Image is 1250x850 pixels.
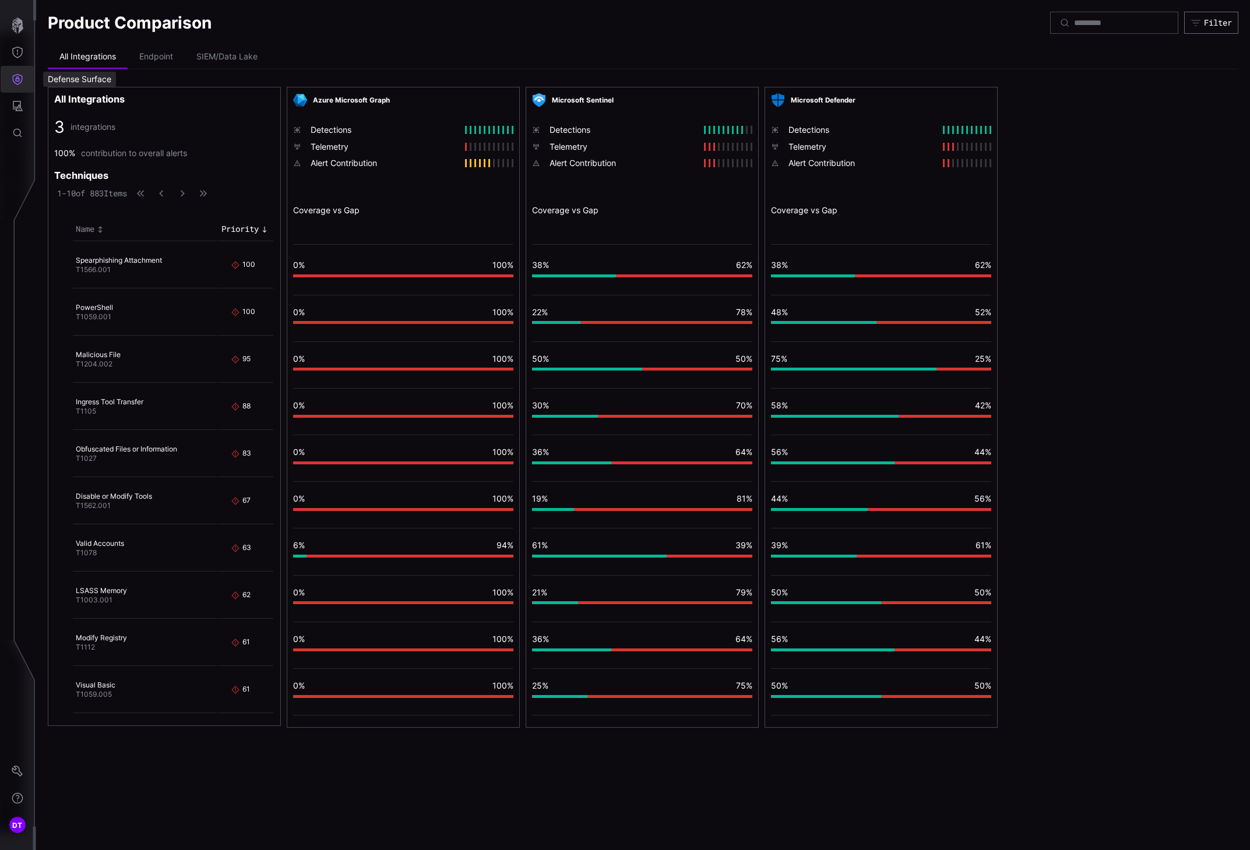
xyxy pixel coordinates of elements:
[185,45,269,69] li: SIEM/Data Lake
[771,415,899,418] div: vulnerable: 58
[48,45,128,69] li: All Integrations
[975,307,991,317] span: 52%
[76,492,152,500] a: Disable or Modify Tools
[736,400,752,410] span: 70%
[736,307,752,317] span: 78%
[76,350,121,359] a: Malicious File
[1184,12,1238,34] button: Filter
[771,205,991,216] div: Coverage vs Gap
[76,407,96,415] span: T1105
[532,461,611,464] div: vulnerable: 36
[54,93,274,105] h3: All Integrations
[492,400,513,410] span: 100%
[76,680,115,689] a: Visual Basic
[975,400,991,410] span: 42%
[771,601,881,604] div: vulnerable: 50
[771,368,936,371] div: vulnerable: 75
[311,158,459,168] div: Alert Contribution
[736,680,752,690] span: 75%
[788,158,937,168] div: Alert Contribution
[736,260,752,270] span: 62%
[293,493,305,503] span: 0%
[242,307,252,318] div: 100
[735,447,752,457] span: 64%
[242,637,252,648] div: 61
[76,539,124,548] a: Valid Accounts
[76,445,177,453] a: Obfuscated Files or Information
[532,587,547,597] span: 21%
[57,188,127,199] span: 1 - 10 of 883 Items
[133,188,148,199] button: First Page
[771,93,785,107] img: Microsoft Defender
[974,587,991,597] span: 50%
[311,142,459,152] div: Telemetry
[293,540,305,550] span: 6%
[242,401,252,412] div: 88
[492,634,513,644] span: 100%
[771,648,895,651] div: vulnerable: 56
[771,508,868,511] div: vulnerable: 44
[175,188,190,199] button: Next Page
[1204,17,1232,28] div: Filter
[771,447,788,457] span: 56%
[492,260,513,270] span: 100%
[12,819,23,831] span: DT
[242,590,252,601] div: 62
[293,260,305,270] span: 0%
[771,321,876,324] div: vulnerable: 48
[293,205,513,216] div: Coverage vs Gap
[76,643,95,651] span: T1112
[532,540,548,550] span: 61%
[532,205,752,216] div: Coverage vs Gap
[81,148,187,158] span: contribution to overall alerts
[532,368,642,371] div: vulnerable: 50
[492,354,513,364] span: 100%
[293,400,305,410] span: 0%
[532,555,667,558] div: vulnerable: 61
[221,224,259,234] div: Priority
[550,142,698,152] div: Telemetry
[1,812,34,838] button: DT
[492,307,513,317] span: 100%
[293,447,305,457] span: 0%
[735,634,752,644] span: 64%
[771,307,788,317] span: 48%
[771,461,895,464] div: vulnerable: 56
[311,125,459,135] div: Detections
[975,354,991,364] span: 25%
[532,695,587,698] div: vulnerable: 25
[532,415,598,418] div: vulnerable: 30
[76,256,162,264] a: Spearphishing Attachment
[532,307,548,317] span: 22%
[771,555,857,558] div: vulnerable: 39
[735,354,752,364] span: 50%
[771,400,788,410] span: 58%
[974,447,991,457] span: 44%
[313,96,390,105] a: Azure Microsoft Graph
[43,72,116,87] div: Defense Surface
[771,587,788,597] span: 50%
[737,493,752,503] span: 81%
[293,354,305,364] span: 0%
[293,587,305,597] span: 0%
[76,397,143,406] a: Ingress Tool Transfer
[196,188,211,199] button: Last Page
[532,648,611,651] div: vulnerable: 36
[48,12,212,33] h1: Product Comparison
[492,493,513,503] span: 100%
[532,493,548,503] span: 19%
[76,690,112,699] span: T1059.005
[550,125,698,135] div: Detections
[771,354,787,364] span: 75%
[71,122,115,132] span: integrations
[532,260,549,270] span: 38%
[54,170,108,182] h3: Techniques
[771,634,788,644] span: 56%
[293,93,307,107] img: Microsoft Graph
[552,96,614,105] a: Microsoft Sentinel
[532,400,549,410] span: 30%
[532,354,549,364] span: 50%
[492,447,513,457] span: 100%
[550,158,698,168] div: Alert Contribution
